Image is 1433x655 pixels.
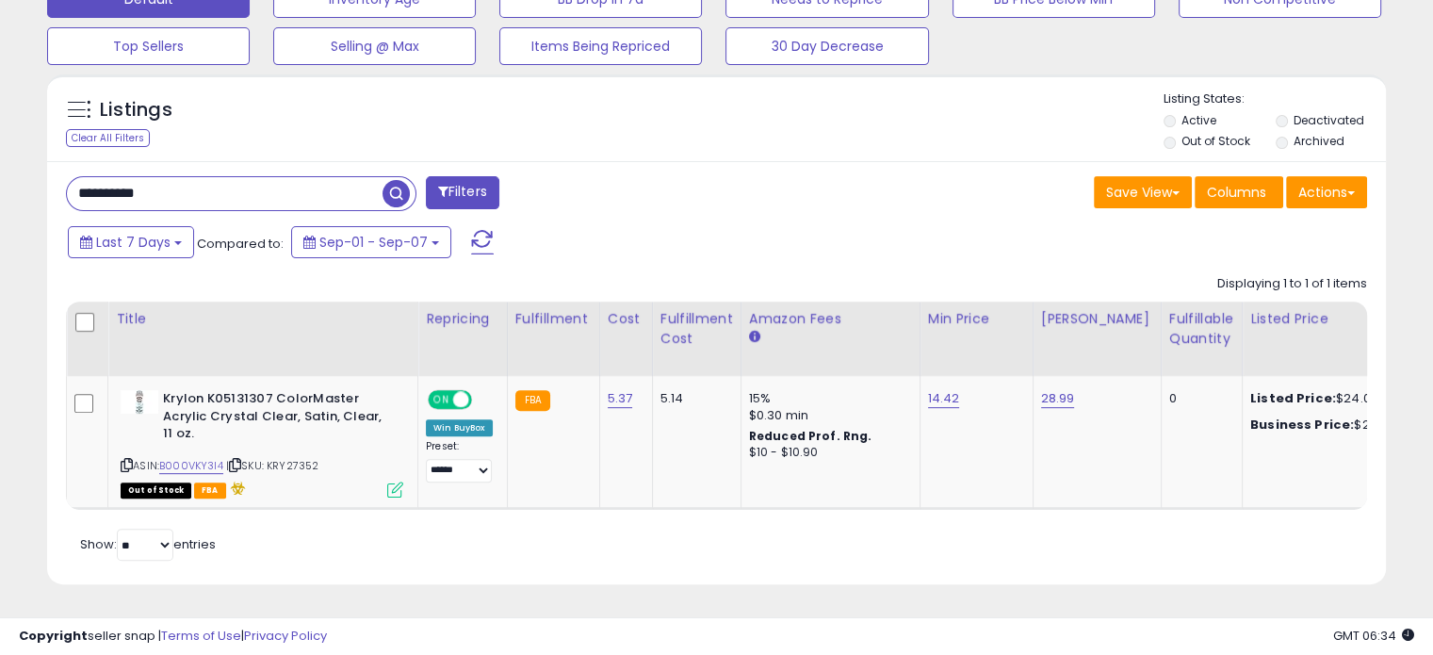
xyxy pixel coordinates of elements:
[273,27,476,65] button: Selling @ Max
[749,445,905,461] div: $10 - $10.90
[194,483,226,499] span: FBA
[100,97,172,123] h5: Listings
[161,627,241,645] a: Terms of Use
[66,129,150,147] div: Clear All Filters
[291,226,451,258] button: Sep-01 - Sep-07
[749,329,760,346] small: Amazon Fees.
[430,392,453,408] span: ON
[226,458,319,473] span: | SKU: KRY27352
[515,390,550,411] small: FBA
[1207,183,1266,202] span: Columns
[1094,176,1192,208] button: Save View
[725,27,928,65] button: 30 Day Decrease
[1250,309,1413,329] div: Listed Price
[1181,112,1216,128] label: Active
[608,309,644,329] div: Cost
[1181,133,1250,149] label: Out of Stock
[226,482,246,495] i: hazardous material
[1293,133,1343,149] label: Archived
[116,309,410,329] div: Title
[1333,627,1414,645] span: 2025-09-15 06:34 GMT
[1250,416,1354,434] b: Business Price:
[749,309,912,329] div: Amazon Fees
[319,233,428,252] span: Sep-01 - Sep-07
[80,535,216,553] span: Show: entries
[660,390,726,407] div: 5.14
[96,233,171,252] span: Last 7 Days
[163,390,392,448] b: Krylon K05131307 ColorMaster Acrylic Crystal Clear, Satin, Clear, 11 oz.
[19,627,88,645] strong: Copyright
[515,309,592,329] div: Fulfillment
[469,392,499,408] span: OFF
[121,390,158,414] img: 31bCPIoQsVL._SL40_.jpg
[928,309,1025,329] div: Min Price
[68,226,194,258] button: Last 7 Days
[1250,417,1407,434] div: $24.06
[749,428,872,444] b: Reduced Prof. Rng.
[426,176,499,209] button: Filters
[928,389,960,408] a: 14.42
[608,389,633,408] a: 5.37
[159,458,223,474] a: B000VKY3I4
[499,27,702,65] button: Items Being Repriced
[1195,176,1283,208] button: Columns
[426,309,499,329] div: Repricing
[749,407,905,424] div: $0.30 min
[1286,176,1367,208] button: Actions
[426,419,493,436] div: Win BuyBox
[19,628,327,646] div: seller snap | |
[1041,389,1075,408] a: 28.99
[1169,309,1234,349] div: Fulfillable Quantity
[1217,275,1367,293] div: Displaying 1 to 1 of 1 items
[1164,90,1386,108] p: Listing States:
[121,483,191,499] span: All listings that are currently out of stock and unavailable for purchase on Amazon
[1250,389,1336,407] b: Listed Price:
[660,309,733,349] div: Fulfillment Cost
[197,235,284,253] span: Compared to:
[1250,390,1407,407] div: $24.07
[426,440,493,483] div: Preset:
[47,27,250,65] button: Top Sellers
[1293,112,1363,128] label: Deactivated
[1169,390,1228,407] div: 0
[749,390,905,407] div: 15%
[244,627,327,645] a: Privacy Policy
[1041,309,1153,329] div: [PERSON_NAME]
[121,390,403,496] div: ASIN:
